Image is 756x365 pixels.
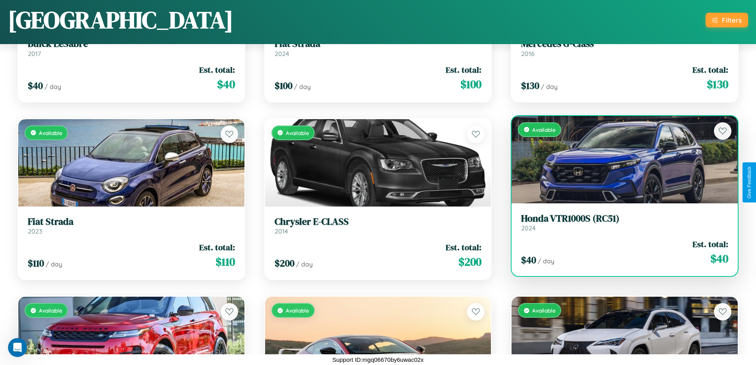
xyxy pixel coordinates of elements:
span: $ 40 [710,251,728,267]
span: Est. total: [693,238,728,250]
h3: Buick LeSabre [28,38,235,50]
span: Available [286,129,309,136]
span: Est. total: [446,64,481,75]
span: Est. total: [693,64,728,75]
h3: Fiat Strada [275,38,482,50]
a: Honda VTR1000S (RC51)2024 [521,213,728,232]
span: Est. total: [199,64,235,75]
span: / day [296,260,313,268]
span: Available [39,129,62,136]
a: Fiat Strada2023 [28,216,235,236]
span: $ 100 [460,76,481,92]
span: Available [286,307,309,314]
span: 2024 [521,224,536,232]
span: $ 200 [275,257,294,270]
a: Fiat Strada2024 [275,38,482,58]
span: $ 40 [521,253,536,267]
a: Buick LeSabre2017 [28,38,235,58]
span: 2017 [28,50,41,58]
span: 2016 [521,50,535,58]
span: / day [538,257,554,265]
h1: [GEOGRAPHIC_DATA] [8,4,233,36]
a: Chrysler E-CLASS2014 [275,216,482,236]
h3: Honda VTR1000S (RC51) [521,213,728,224]
span: $ 200 [458,254,481,270]
div: Filters [722,16,742,24]
div: Give Feedback [746,166,752,199]
span: / day [44,83,61,91]
span: / day [46,260,62,268]
span: Est. total: [446,241,481,253]
span: $ 130 [707,76,728,92]
span: 2023 [28,227,42,235]
span: Est. total: [199,241,235,253]
span: Available [39,307,62,314]
span: $ 110 [28,257,44,270]
span: Available [532,126,556,133]
span: Available [532,307,556,314]
span: 2024 [275,50,289,58]
button: Filters [706,13,748,27]
p: Support ID: mgq06670by6uwac02x [332,354,423,365]
span: 2014 [275,227,288,235]
span: / day [541,83,558,91]
span: $ 100 [275,79,292,92]
span: $ 40 [217,76,235,92]
h3: Fiat Strada [28,216,235,228]
span: $ 110 [215,254,235,270]
span: / day [294,83,311,91]
span: $ 130 [521,79,539,92]
h3: Chrysler E-CLASS [275,216,482,228]
h3: Mercedes G-Class [521,38,728,50]
iframe: Intercom live chat [8,338,27,357]
a: Mercedes G-Class2016 [521,38,728,58]
span: $ 40 [28,79,43,92]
